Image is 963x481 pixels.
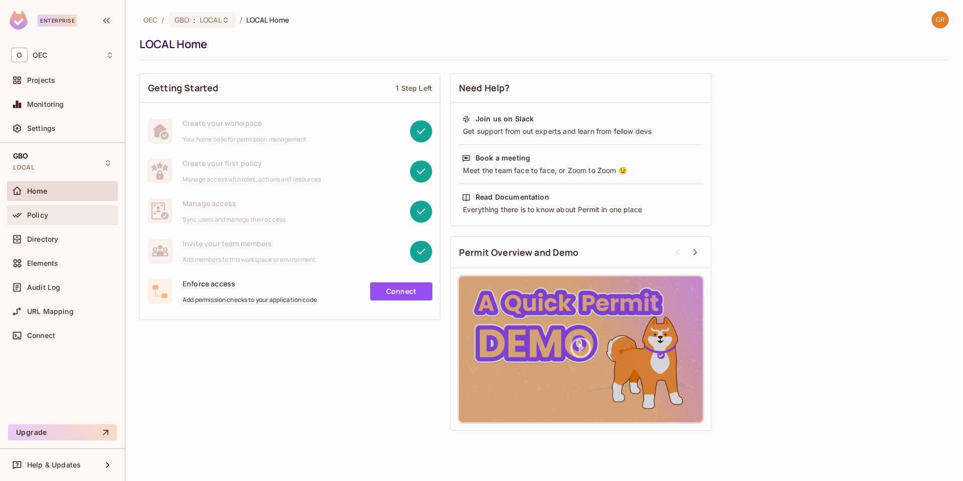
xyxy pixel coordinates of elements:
li: / [240,15,242,25]
span: the active workspace [143,15,157,25]
button: Upgrade [8,424,117,440]
span: Connect [27,332,55,340]
li: / [162,15,164,25]
span: Getting Started [148,82,218,94]
div: Read Documentation [475,192,549,202]
span: Home [27,187,48,195]
div: LOCAL Home [139,37,944,52]
span: Your home base for permission management [183,135,306,143]
div: Join us on Slack [475,114,534,124]
img: greg.petros@oeconnection.com [932,12,948,28]
span: Sync users and manage their access [183,216,285,224]
span: GBO [175,15,189,25]
span: Create your workspace [183,118,306,128]
span: Need Help? [459,82,510,94]
div: Enterprise [38,15,77,27]
span: Enforce access [183,279,317,288]
span: Add members to this workspace or environment [183,256,316,264]
span: LOCAL [13,164,35,172]
span: Projects [27,76,55,84]
span: Permit Overview and Demo [459,246,579,259]
span: Create your first policy [183,158,321,168]
span: Manage access with roles, actions and resources [183,176,321,184]
span: Invite your team members [183,239,316,248]
span: O [11,48,28,62]
span: LOCAL Home [246,15,289,25]
div: Meet the team face to face, or Zoom to Zoom 😉 [462,166,700,176]
div: Get support from out experts and learn from fellow devs [462,126,700,136]
span: Policy [27,211,48,219]
span: LOCAL [200,15,222,25]
a: Connect [370,282,432,300]
span: GBO [13,152,28,160]
span: : [193,16,196,24]
div: Book a meeting [475,153,530,163]
div: Everything there is to know about Permit in one place [462,205,700,215]
span: Directory [27,235,58,243]
span: Add permission checks to your application code [183,296,317,304]
span: Elements [27,259,58,267]
span: URL Mapping [27,307,74,315]
img: SReyMgAAAABJRU5ErkJggg== [10,11,28,30]
div: 1 Step Left [396,83,432,93]
span: Monitoring [27,100,64,108]
span: Manage access [183,199,285,208]
span: Settings [27,124,56,132]
span: Audit Log [27,283,60,291]
span: Workspace: OEC [33,51,47,59]
span: Help & Updates [27,461,81,469]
